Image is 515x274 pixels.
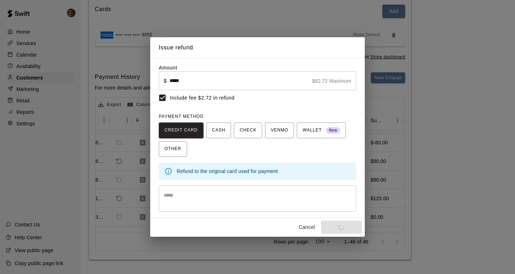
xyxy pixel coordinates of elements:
span: PAYMENT METHOD [159,114,203,119]
h2: Issue refund [150,37,365,58]
span: VENMO [271,125,288,136]
button: CHECK [234,122,262,138]
div: Refund to the original card used for payment [177,165,350,178]
button: CREDIT CARD [159,122,203,138]
span: Include fee $2.72 in refund [170,94,235,102]
span: OTHER [165,143,181,155]
button: CASH [206,122,231,138]
button: VENMO [265,122,294,138]
span: WALLET [303,125,340,136]
button: Cancel [295,221,318,234]
span: CREDIT CARD [165,125,198,136]
button: OTHER [159,141,187,157]
p: $ [164,77,167,85]
span: New [326,126,340,135]
label: Amount [159,65,177,71]
span: CHECK [240,125,256,136]
p: $82.72 Maximum [312,77,351,85]
span: CASH [212,125,225,136]
button: WALLET New [297,122,346,138]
